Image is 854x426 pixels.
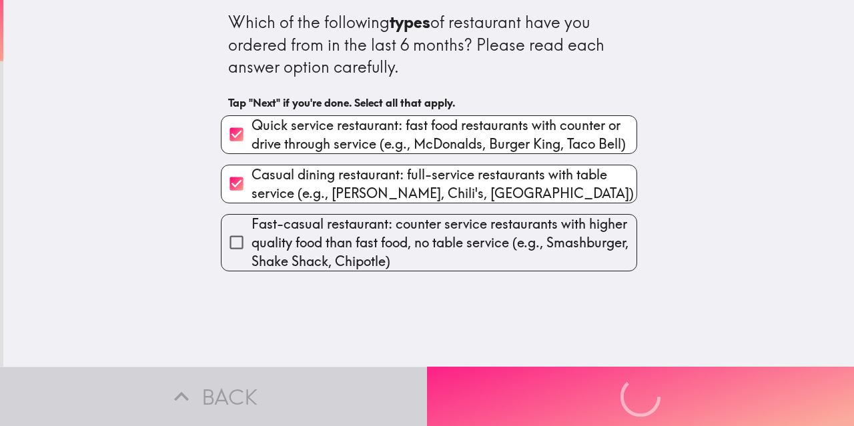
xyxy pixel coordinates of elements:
[252,116,636,153] span: Quick service restaurant: fast food restaurants with counter or drive through service (e.g., McDo...
[222,116,636,153] button: Quick service restaurant: fast food restaurants with counter or drive through service (e.g., McDo...
[252,215,636,271] span: Fast-casual restaurant: counter service restaurants with higher quality food than fast food, no t...
[222,165,636,203] button: Casual dining restaurant: full-service restaurants with table service (e.g., [PERSON_NAME], Chili...
[228,11,630,79] div: Which of the following of restaurant have you ordered from in the last 6 months? Please read each...
[228,95,630,110] h6: Tap "Next" if you're done. Select all that apply.
[252,165,636,203] span: Casual dining restaurant: full-service restaurants with table service (e.g., [PERSON_NAME], Chili...
[390,12,430,32] b: types
[222,215,636,271] button: Fast-casual restaurant: counter service restaurants with higher quality food than fast food, no t...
